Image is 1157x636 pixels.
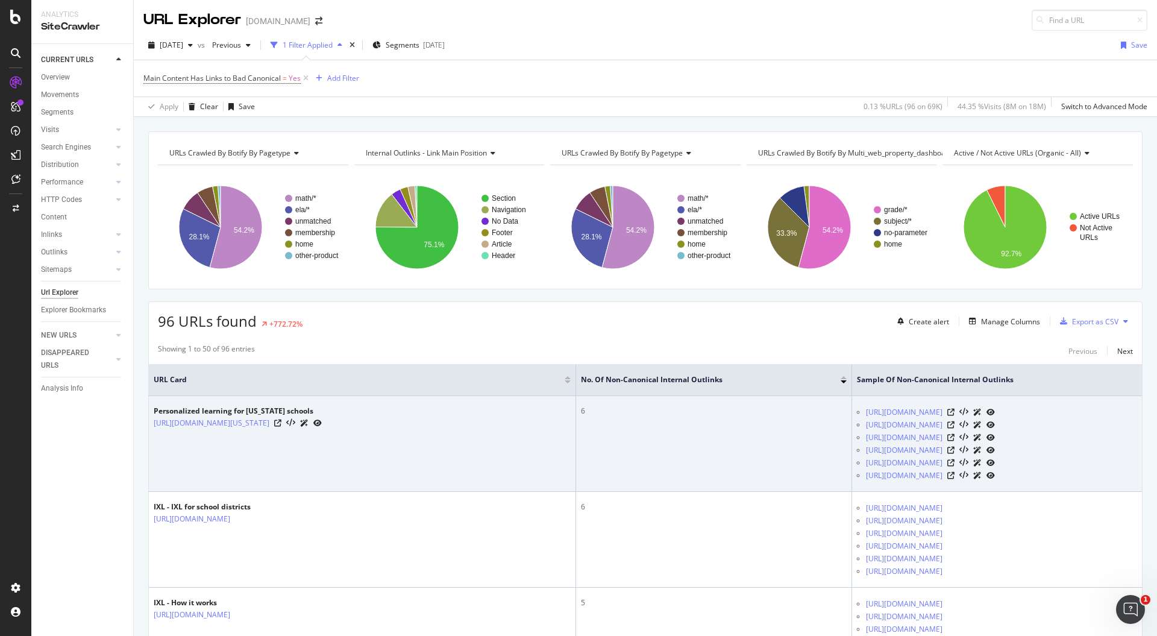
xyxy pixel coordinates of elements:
[41,159,113,171] a: Distribution
[41,263,72,276] div: Sitemaps
[776,229,797,238] text: 33.3%
[160,40,183,50] span: 2025 Sep. 1st
[492,217,518,225] text: No Data
[1080,212,1120,221] text: Active URLs
[866,527,942,540] a: [URL][DOMAIN_NAME]
[41,89,79,101] div: Movements
[143,97,178,116] button: Apply
[424,241,444,249] text: 75.1%
[160,101,178,112] div: Apply
[1068,344,1097,358] button: Previous
[1068,346,1097,356] div: Previous
[200,101,218,112] div: Clear
[234,226,254,235] text: 54.2%
[986,456,995,469] a: URL Inspection
[942,175,1133,280] svg: A chart.
[143,10,241,30] div: URL Explorer
[1072,316,1118,327] div: Export as CSV
[550,175,741,280] svg: A chart.
[959,408,968,417] button: View HTML Source
[41,20,124,34] div: SiteCrawler
[947,421,955,429] a: Visit Online Page
[327,73,359,83] div: Add Filter
[986,418,995,431] a: URL Inspection
[1141,595,1150,605] span: 1
[283,73,287,83] span: =
[562,148,683,158] span: URLs Crawled By Botify By pagetype
[41,71,125,84] a: Overview
[143,36,198,55] button: [DATE]
[1056,97,1147,116] button: Switch to Advanced Mode
[1002,250,1022,258] text: 92.7%
[688,194,709,203] text: math/*
[41,141,113,154] a: Search Engines
[866,565,942,578] a: [URL][DOMAIN_NAME]
[41,54,113,66] a: CURRENT URLS
[41,141,91,154] div: Search Engines
[41,176,83,189] div: Performance
[295,194,316,203] text: math/*
[492,251,515,260] text: Header
[1032,10,1147,31] input: Find a URL
[154,597,283,608] div: IXL - How it works
[688,240,706,248] text: home
[41,89,125,101] a: Movements
[952,143,1122,163] h4: Active / Not Active URLs
[866,419,942,431] a: [URL][DOMAIN_NAME]
[154,609,230,621] a: [URL][DOMAIN_NAME]
[41,106,74,119] div: Segments
[866,553,942,565] a: [URL][DOMAIN_NAME]
[154,502,283,512] div: IXL - IXL for school districts
[973,469,982,482] a: AI Url Details
[947,472,955,479] a: Visit Online Page
[688,251,731,260] text: other-product
[41,347,113,372] a: DISAPPEARED URLS
[295,206,310,214] text: ela/*
[154,513,230,525] a: [URL][DOMAIN_NAME]
[41,211,67,224] div: Content
[158,311,257,331] span: 96 URLs found
[154,417,269,429] a: [URL][DOMAIN_NAME][US_STATE]
[41,176,113,189] a: Performance
[688,228,727,237] text: membership
[866,457,942,469] a: [URL][DOMAIN_NAME]
[41,54,93,66] div: CURRENT URLS
[41,246,67,259] div: Outlinks
[207,40,241,50] span: Previous
[909,316,949,327] div: Create alert
[1117,344,1133,358] button: Next
[207,36,256,55] button: Previous
[311,71,359,86] button: Add Filter
[158,175,348,280] svg: A chart.
[688,206,702,214] text: ela/*
[864,101,942,112] div: 0.13 % URLs ( 96 on 69K )
[158,344,255,358] div: Showing 1 to 50 of 96 entries
[884,240,902,248] text: home
[866,623,942,635] a: [URL][DOMAIN_NAME]
[1080,224,1112,232] text: Not Active
[959,421,968,429] button: View HTML Source
[866,598,942,610] a: [URL][DOMAIN_NAME]
[41,71,70,84] div: Overview
[959,459,968,467] button: View HTML Source
[295,228,335,237] text: membership
[266,36,347,55] button: 1 Filter Applied
[959,471,968,480] button: View HTML Source
[986,469,995,482] a: URL Inspection
[986,444,995,456] a: URL Inspection
[492,240,512,248] text: Article
[866,540,942,552] a: [URL][DOMAIN_NAME]
[366,148,487,158] span: Internal Outlinks - Link Main Position
[315,17,322,25] div: arrow-right-arrow-left
[41,246,113,259] a: Outlinks
[41,194,113,206] a: HTTP Codes
[973,406,982,418] a: AI Url Details
[41,329,77,342] div: NEW URLS
[582,233,602,241] text: 28.1%
[964,314,1040,329] button: Manage Columns
[1055,312,1118,331] button: Export as CSV
[581,406,847,417] div: 6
